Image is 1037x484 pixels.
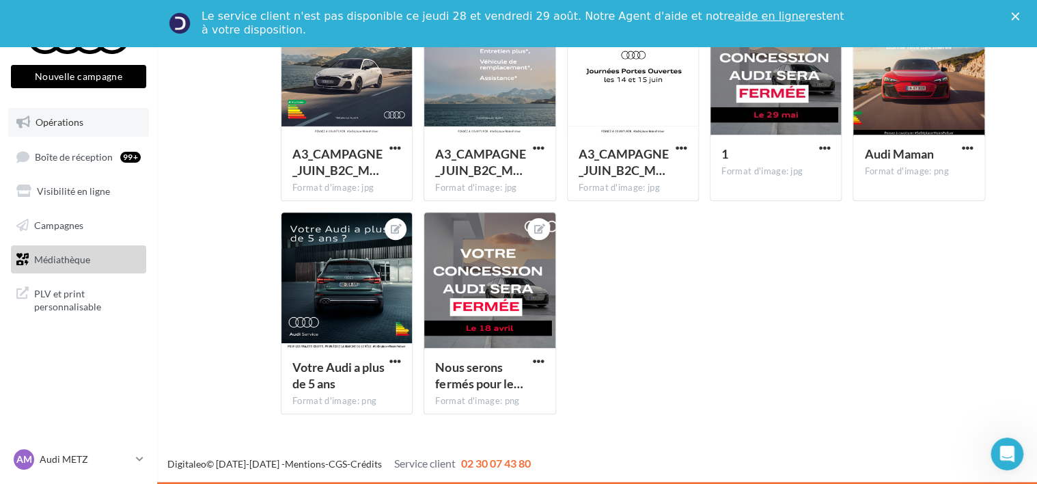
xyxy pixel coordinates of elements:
button: Nouvelle campagne [11,65,146,88]
a: aide en ligne [734,10,805,23]
div: Format d'image: png [435,395,544,407]
a: Visibilité en ligne [8,177,149,206]
a: Crédits [350,458,382,470]
span: AM [16,453,32,466]
div: Format d'image: png [864,165,973,178]
a: Digitaleo [167,458,206,470]
div: Fermer [1011,12,1025,21]
a: CGS [329,458,347,470]
div: Format d'image: jpg [435,182,544,194]
span: Audi Maman [864,146,933,161]
a: Opérations [8,108,149,137]
a: PLV et print personnalisable [8,279,149,319]
span: © [DATE]-[DATE] - - - [167,458,531,470]
div: Format d'image: jpg [579,182,687,194]
iframe: Intercom live chat [991,438,1023,470]
span: Nous serons fermés pour les vacances [435,360,523,391]
div: Format d'image: jpg [292,182,401,194]
span: A3_CAMPAGNE_JUIN_B2C_META_CARROUSEL_1080x1080-E2_LOM1 [292,146,383,178]
div: Le service client n'est pas disponible ce jeudi 28 et vendredi 29 août. Notre Agent d'aide et not... [202,10,846,37]
span: Votre Audi a plus de 5 ans [292,360,385,391]
span: Service client [394,457,456,470]
a: AM Audi METZ [11,446,146,472]
span: A3_CAMPAGNE_JUIN_B2C_META_CARROUSEL_1080x1080-E4_LOM1 [435,146,525,178]
a: Mentions [285,458,325,470]
span: 1 [721,146,728,161]
span: Visibilité en ligne [37,185,110,197]
p: Audi METZ [40,453,130,466]
span: Médiathèque [34,253,90,265]
a: Médiathèque [8,245,149,274]
span: PLV et print personnalisable [34,284,141,314]
div: Format d'image: jpg [721,165,830,178]
span: Opérations [36,116,83,128]
div: Format d'image: png [292,395,401,407]
span: A3_CAMPAGNE_JUIN_B2C_META_CARROUSEL_1080x1080-E5_LOM1 [579,146,669,178]
span: Boîte de réception [35,150,113,162]
a: Boîte de réception99+ [8,142,149,172]
a: Campagnes [8,211,149,240]
img: Profile image for Service-Client [169,12,191,34]
span: 02 30 07 43 80 [461,457,531,470]
span: Campagnes [34,219,83,231]
div: 99+ [120,152,141,163]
